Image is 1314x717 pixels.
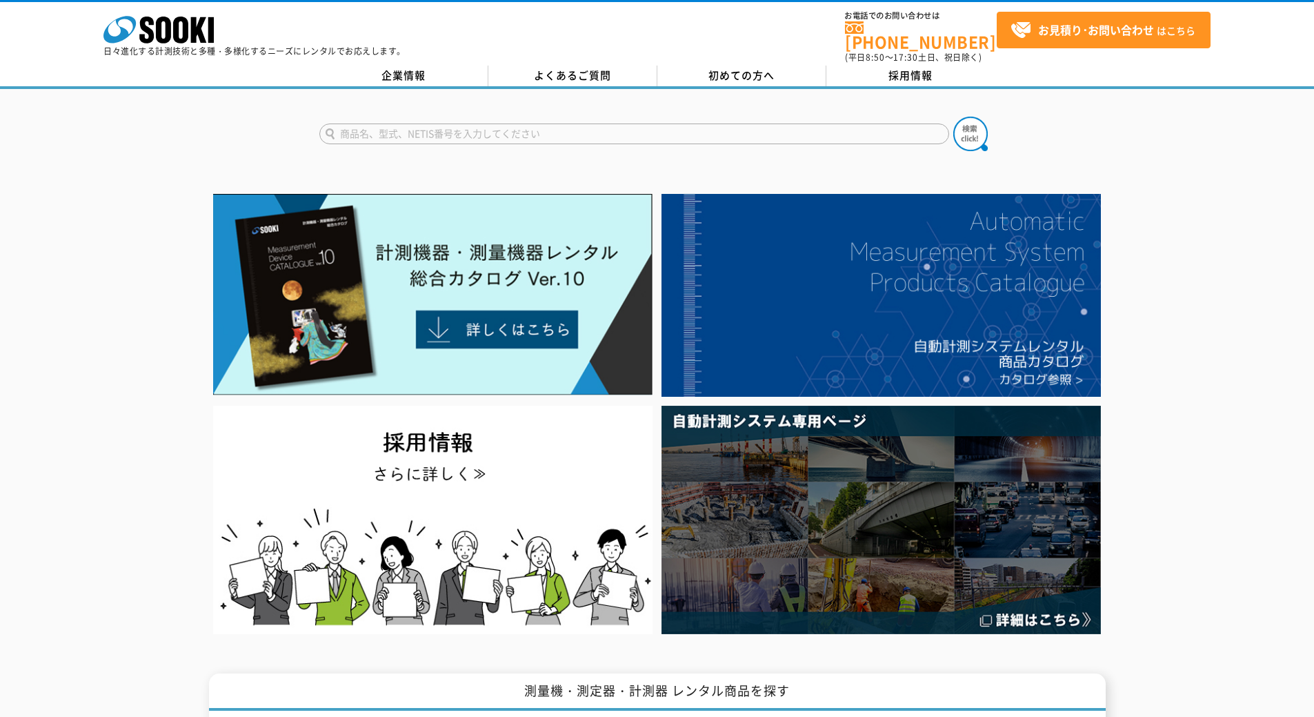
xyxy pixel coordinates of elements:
[213,194,653,395] img: Catalog Ver10
[953,117,988,151] img: btn_search.png
[657,66,826,86] a: 初めての方へ
[1038,21,1154,38] strong: お見積り･お問い合わせ
[997,12,1211,48] a: お見積り･お問い合わせはこちら
[845,51,982,63] span: (平日 ～ 土日、祝日除く)
[893,51,918,63] span: 17:30
[661,194,1101,397] img: 自動計測システムカタログ
[103,47,406,55] p: 日々進化する計測技術と多種・多様化するニーズにレンタルでお応えします。
[319,124,949,144] input: 商品名、型式、NETIS番号を入力してください
[209,674,1106,711] h1: 測量機・測定器・計測器 レンタル商品を探す
[661,406,1101,634] img: 自動計測システム専用ページ
[845,21,997,50] a: [PHONE_NUMBER]
[866,51,885,63] span: 8:50
[488,66,657,86] a: よくあるご質問
[1011,20,1195,41] span: はこちら
[826,66,995,86] a: 採用情報
[845,12,997,20] span: お電話でのお問い合わせは
[319,66,488,86] a: 企業情報
[213,406,653,634] img: SOOKI recruit
[708,68,775,83] span: 初めての方へ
